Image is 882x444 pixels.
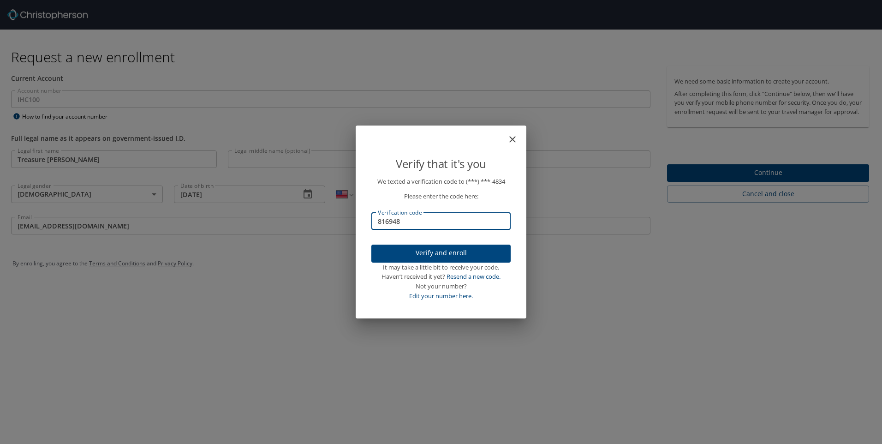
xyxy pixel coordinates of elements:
p: We texted a verification code to (***) ***- 4834 [371,177,511,186]
div: It may take a little bit to receive your code. [371,263,511,272]
button: close [512,129,523,140]
div: Haven’t received it yet? [371,272,511,282]
p: Verify that it's you [371,155,511,173]
p: Please enter the code here: [371,192,511,201]
span: Verify and enroll [379,247,503,259]
div: Not your number? [371,282,511,291]
button: Verify and enroll [371,245,511,263]
a: Edit your number here. [409,292,473,300]
a: Resend a new code. [447,272,501,281]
